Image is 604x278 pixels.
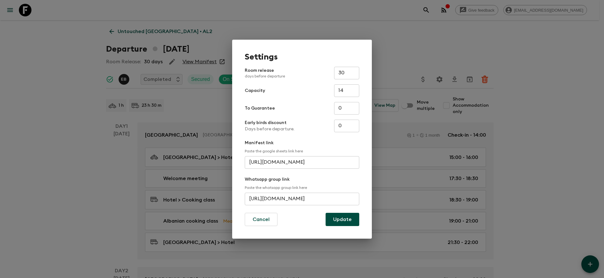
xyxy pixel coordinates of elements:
p: Paste the whatsapp group link here [245,185,359,190]
p: Capacity [245,88,265,94]
input: e.g. https://chat.whatsapp.com/... [245,193,359,205]
button: Cancel [245,213,277,226]
p: days before departure [245,74,285,79]
input: e.g. https://docs.google.com/spreadsheets/d/1P7Zz9v8J0vXy1Q/edit#gid=0 [245,156,359,169]
input: e.g. 180 [334,120,359,132]
h1: Settings [245,52,359,62]
p: Whatsapp group link [245,176,359,183]
input: e.g. 30 [334,67,359,79]
button: Update [326,213,359,226]
p: Days before departure. [245,126,294,132]
input: e.g. 14 [334,84,359,97]
p: Manifest link [245,140,359,146]
p: Room release [245,67,285,79]
p: Early birds discount [245,120,294,126]
p: To Guarantee [245,105,275,111]
input: e.g. 4 [334,102,359,115]
p: Paste the google sheets link here [245,149,359,154]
